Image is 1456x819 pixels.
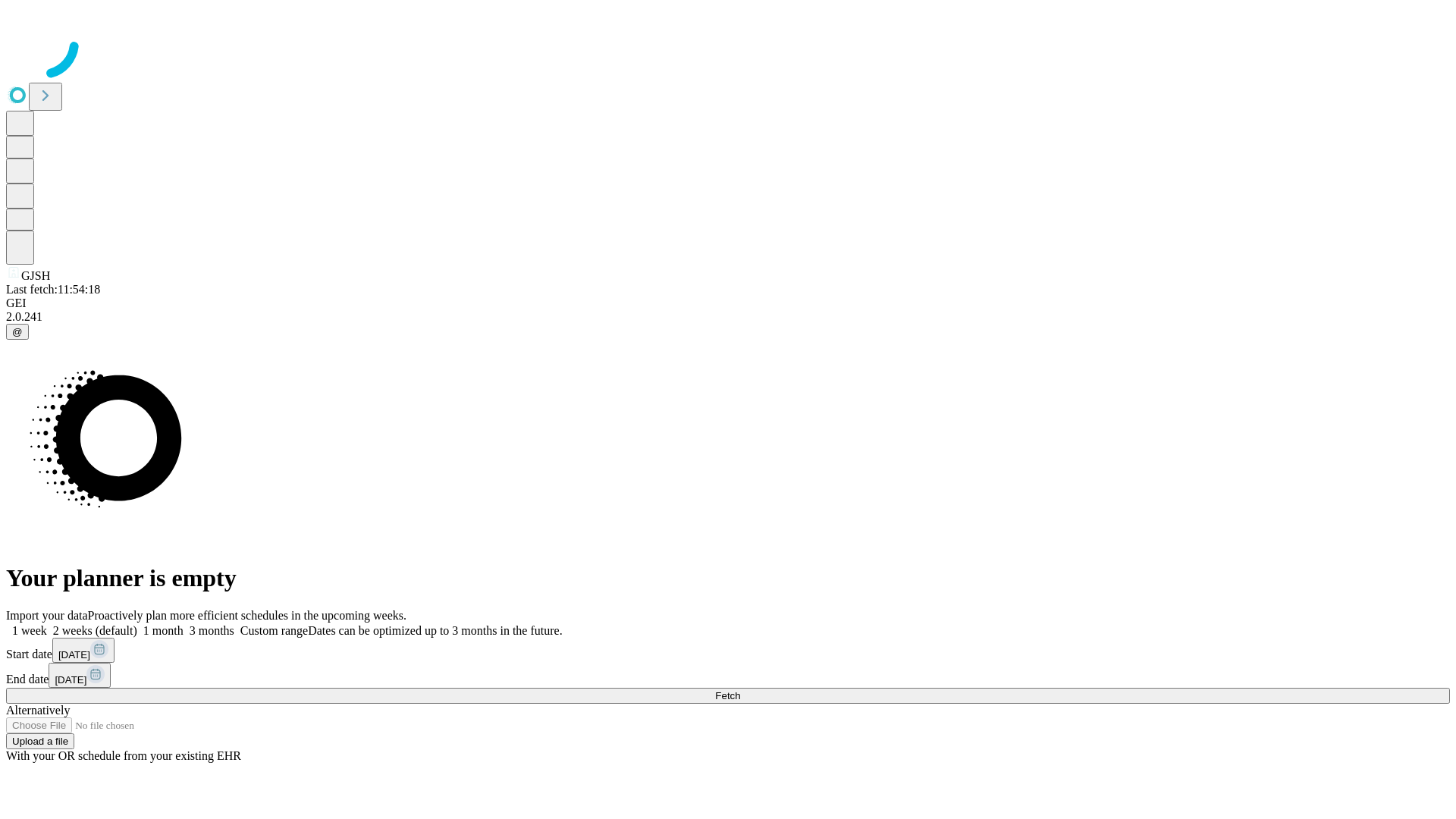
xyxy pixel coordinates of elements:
[58,649,90,661] span: [DATE]
[715,690,740,701] span: Fetch
[55,674,86,686] span: [DATE]
[49,663,111,688] button: [DATE]
[6,609,88,622] span: Import your data
[6,688,1450,704] button: Fetch
[6,324,29,340] button: @
[53,624,137,637] span: 2 weeks (default)
[6,283,100,296] span: Last fetch: 11:54:18
[12,326,23,337] span: @
[12,624,47,637] span: 1 week
[308,624,562,637] span: Dates can be optimized up to 3 months in the future.
[6,564,1450,592] h1: Your planner is empty
[6,733,74,749] button: Upload a file
[52,638,115,663] button: [DATE]
[240,624,308,637] span: Custom range
[6,704,70,717] span: Alternatively
[6,638,1450,663] div: Start date
[88,609,406,622] span: Proactively plan more efficient schedules in the upcoming weeks.
[6,297,1450,310] div: GEI
[190,624,234,637] span: 3 months
[6,310,1450,324] div: 2.0.241
[143,624,184,637] span: 1 month
[21,269,50,282] span: GJSH
[6,749,241,762] span: With your OR schedule from your existing EHR
[6,663,1450,688] div: End date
